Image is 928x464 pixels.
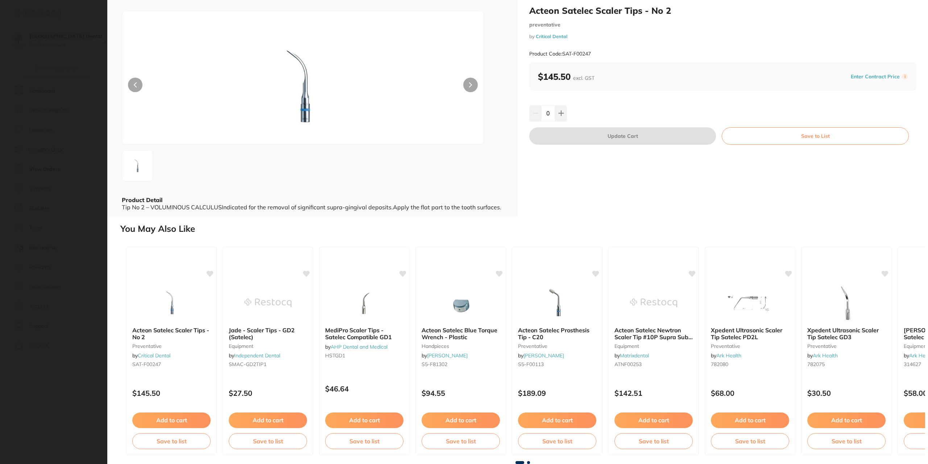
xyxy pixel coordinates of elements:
button: Add to cart [229,412,307,428]
img: Profile image for Restocq [16,17,28,29]
button: Save to list [614,433,693,449]
small: 782080 [711,361,789,367]
p: $94.55 [422,389,500,397]
b: Jade - Scaler Tips - GD2 (Satelec) [229,327,307,340]
small: preventative [807,343,886,349]
div: message notification from Restocq, 22h ago. Hi Nicole, ​ Starting 11 August, we’re making some up... [11,11,134,139]
div: Tip No 2 – VOLUMINOUS CALCULUSIndicated for the removal of significant supra-gingival deposits.Ap... [122,204,503,210]
b: Acteon Satelec Prosthesis Tip - C20 [518,327,596,340]
span: by [807,352,838,359]
b: Product Detail [122,196,162,204]
small: equipment [229,343,307,349]
div: Message content [32,16,129,124]
small: equipment [614,343,693,349]
p: $189.09 [518,389,596,397]
span: by [614,352,649,359]
span: by [711,352,741,359]
a: Ark Health [716,352,741,359]
img: Jade - Scaler Tips - GD2 (Satelec) [244,285,291,321]
small: preventative [132,343,211,349]
small: SMAC-GD2TIP1 [229,361,307,367]
small: 782075 [807,361,886,367]
p: $142.51 [614,389,693,397]
button: Enter Contract Price [849,73,902,80]
button: Add to cart [614,412,693,428]
b: Xpedent Ultrasonic Scaler Tip Satelec PD2L [711,327,789,340]
p: $30.50 [807,389,886,397]
p: $27.50 [229,389,307,397]
small: ATNF00253 [614,361,693,367]
p: $68.00 [711,389,789,397]
a: [PERSON_NAME] [523,352,564,359]
a: [PERSON_NAME] [427,352,468,359]
small: by [529,34,916,39]
b: Acteon Satelec Blue Torque Wrench - Plastic [422,327,500,340]
b: Xpedent Ultrasonic Scaler Tip Satelec GD3 [807,327,886,340]
small: preventative [518,343,596,349]
span: by [422,352,468,359]
button: Add to cart [518,412,596,428]
button: Add to cart [422,412,500,428]
span: by [132,352,170,359]
p: Message from Restocq, sent 22h ago [32,127,129,134]
img: Acteon Satelec Prosthesis Tip - C20 [534,285,581,321]
span: by [229,352,280,359]
h2: You May Also Like [120,224,925,234]
small: Product Code: SAT-F00247 [529,51,591,57]
img: Xpedent Ultrasonic Scaler Tip Satelec PD2L [726,285,774,321]
b: Acteon Satelec Newtron Scaler Tip #10P Supra Sub-gingival [614,327,693,340]
button: Save to list [518,433,596,449]
small: preventative [529,22,916,28]
a: Critical Dental [138,352,170,359]
b: $145.50 [538,71,594,82]
span: excl. GST [573,75,594,81]
label: i [902,74,908,79]
img: Acteon Satelec Scaler Tips - No 2 [148,285,195,321]
a: Ark Health [813,352,838,359]
small: SAT-F00247 [132,361,211,367]
div: Hi [PERSON_NAME], ​ Starting [DATE], we’re making some updates to our product offerings on the Re... [32,16,129,186]
button: Save to list [325,433,403,449]
small: HSTGD1 [325,353,403,358]
button: Add to cart [807,412,886,428]
a: AHP Dental and Medical [331,344,388,350]
button: Save to list [807,433,886,449]
button: Add to cart [325,412,403,428]
button: Save to list [229,433,307,449]
a: Matrixdental [620,352,649,359]
img: Acteon Satelec Newtron Scaler Tip #10P Supra Sub-gingival [630,285,677,321]
b: Acteon Satelec Scaler Tips - No 2 [132,327,211,340]
small: handpieces [422,343,500,349]
img: Xpedent Ultrasonic Scaler Tip Satelec GD3 [823,285,870,321]
small: preventative [711,343,789,349]
p: $145.50 [132,389,211,397]
p: $46.64 [325,385,403,393]
img: cC5qcGc [194,29,411,144]
img: Acteon Satelec Blue Torque Wrench - Plastic [437,285,484,321]
span: by [325,344,388,350]
b: MediPro Scaler Tips - Satelec Compatible GD1 [325,327,403,340]
img: cC5qcGc [124,153,150,179]
button: Save to list [132,433,211,449]
button: Add to cart [711,412,789,428]
span: by [518,352,564,359]
button: Update Cart [529,127,716,145]
a: Independent Dental [234,352,280,359]
small: S5-F00113 [518,361,596,367]
a: Critical Dental [536,33,567,39]
button: Save to list [711,433,789,449]
button: Save to List [722,127,909,145]
h2: Acteon Satelec Scaler Tips - No 2 [529,5,916,16]
button: Add to cart [132,412,211,428]
small: S5-F81302 [422,361,500,367]
img: MediPro Scaler Tips - Satelec Compatible GD1 [341,285,388,321]
button: Save to list [422,433,500,449]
